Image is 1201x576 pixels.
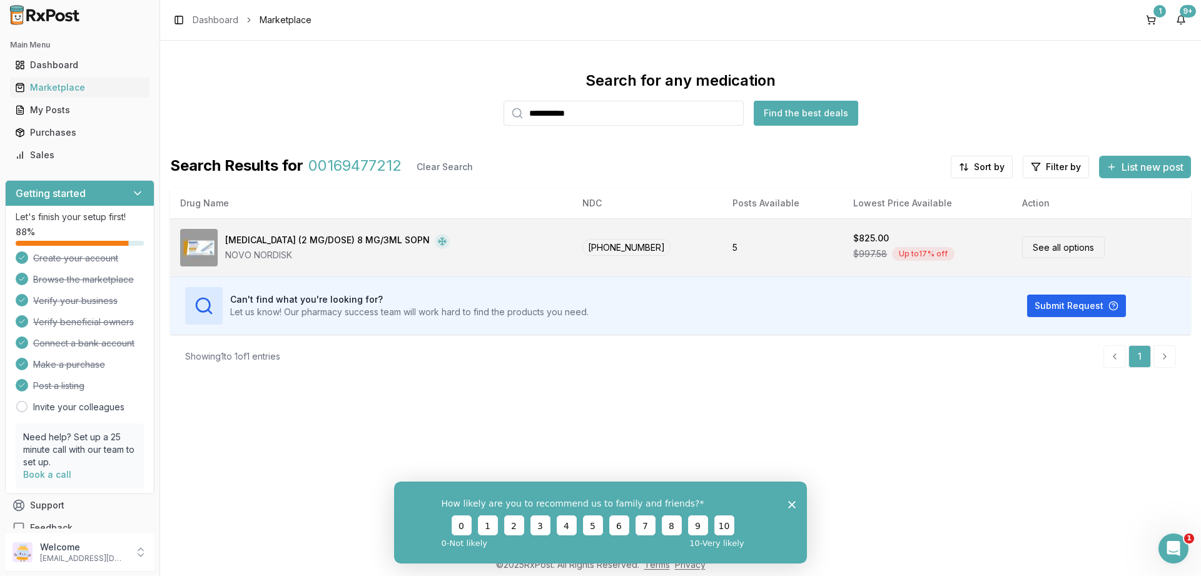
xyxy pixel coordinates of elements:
[10,54,149,76] a: Dashboard
[974,161,1005,173] span: Sort by
[33,316,134,328] span: Verify beneficial owners
[16,226,35,238] span: 88 %
[754,101,858,126] button: Find the best deals
[230,306,589,318] p: Let us know! Our pharmacy success team will work hard to find the products you need.
[892,247,955,261] div: Up to 17 % off
[10,40,149,50] h2: Main Menu
[1099,162,1191,174] a: List new post
[260,14,312,26] span: Marketplace
[10,121,149,144] a: Purchases
[33,295,118,307] span: Verify your business
[1099,156,1191,178] button: List new post
[843,188,1011,218] th: Lowest Price Available
[1128,345,1151,368] a: 1
[16,186,86,201] h3: Getting started
[1103,345,1176,368] nav: pagination
[193,14,312,26] nav: breadcrumb
[1046,161,1081,173] span: Filter by
[16,211,144,223] p: Let's finish your setup first!
[225,234,430,249] div: [MEDICAL_DATA] (2 MG/DOSE) 8 MG/3ML SOPN
[10,76,149,99] a: Marketplace
[23,469,71,480] a: Book a call
[951,156,1013,178] button: Sort by
[15,81,144,94] div: Marketplace
[15,104,144,116] div: My Posts
[23,431,136,468] p: Need help? Set up a 25 minute call with our team to set up.
[193,14,238,26] a: Dashboard
[1027,295,1126,317] button: Submit Request
[5,5,85,25] img: RxPost Logo
[33,358,105,371] span: Make a purchase
[5,55,155,75] button: Dashboard
[722,218,843,276] td: 5
[5,517,155,539] button: Feedback
[572,188,722,218] th: NDC
[15,59,144,71] div: Dashboard
[170,156,303,178] span: Search Results for
[30,522,73,534] span: Feedback
[33,401,124,413] a: Invite your colleagues
[1184,533,1194,543] span: 1
[5,145,155,165] button: Sales
[5,100,155,120] button: My Posts
[33,273,134,286] span: Browse the marketplace
[33,380,84,392] span: Post a listing
[1022,236,1105,258] a: See all options
[5,123,155,143] button: Purchases
[722,188,843,218] th: Posts Available
[185,350,280,363] div: Showing 1 to 1 of 1 entries
[308,156,402,178] span: 00169477212
[585,71,776,91] div: Search for any medication
[1122,159,1183,174] span: List new post
[1153,5,1166,18] div: 1
[853,232,889,245] div: $825.00
[675,559,706,570] a: Privacy
[33,337,134,350] span: Connect a bank account
[1158,533,1188,563] iframe: Intercom live chat
[10,99,149,121] a: My Posts
[582,239,671,256] span: [PHONE_NUMBER]
[407,156,483,178] button: Clear Search
[1180,5,1196,18] div: 9+
[5,494,155,517] button: Support
[170,188,572,218] th: Drug Name
[10,144,149,166] a: Sales
[5,78,155,98] button: Marketplace
[1141,10,1161,30] button: 1
[230,293,589,306] h3: Can't find what you're looking for?
[15,126,144,139] div: Purchases
[644,559,670,570] a: Terms
[394,482,807,563] iframe: Survey from RxPost
[40,553,127,563] p: [EMAIL_ADDRESS][DOMAIN_NAME]
[13,542,33,562] img: User avatar
[180,229,218,266] img: Ozempic (2 MG/DOSE) 8 MG/3ML SOPN
[1171,10,1191,30] button: 9+
[225,249,450,261] div: NOVO NORDISK
[33,252,118,265] span: Create your account
[1012,188,1191,218] th: Action
[40,541,127,553] p: Welcome
[853,248,887,260] span: $997.58
[15,149,144,161] div: Sales
[1023,156,1089,178] button: Filter by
